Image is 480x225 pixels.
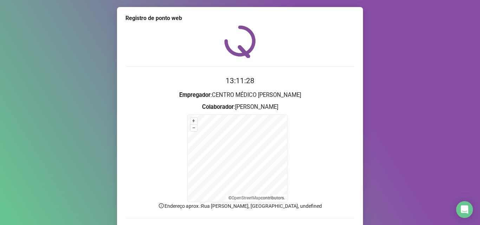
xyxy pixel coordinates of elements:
div: Open Intercom Messenger [456,201,473,218]
li: © contributors. [228,196,285,200]
button: + [190,118,197,124]
img: QRPoint [224,25,256,58]
a: OpenStreetMap [232,196,261,200]
strong: Colaborador [202,104,234,110]
button: – [190,125,197,131]
strong: Empregador [179,92,210,98]
p: Endereço aprox. : Rua [PERSON_NAME], [GEOGRAPHIC_DATA], undefined [125,202,355,210]
div: Registro de ponto web [125,14,355,22]
h3: : CENTRO MÉDICO [PERSON_NAME] [125,91,355,100]
time: 13:11:28 [226,77,254,85]
span: info-circle [158,203,164,209]
h3: : [PERSON_NAME] [125,102,355,112]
